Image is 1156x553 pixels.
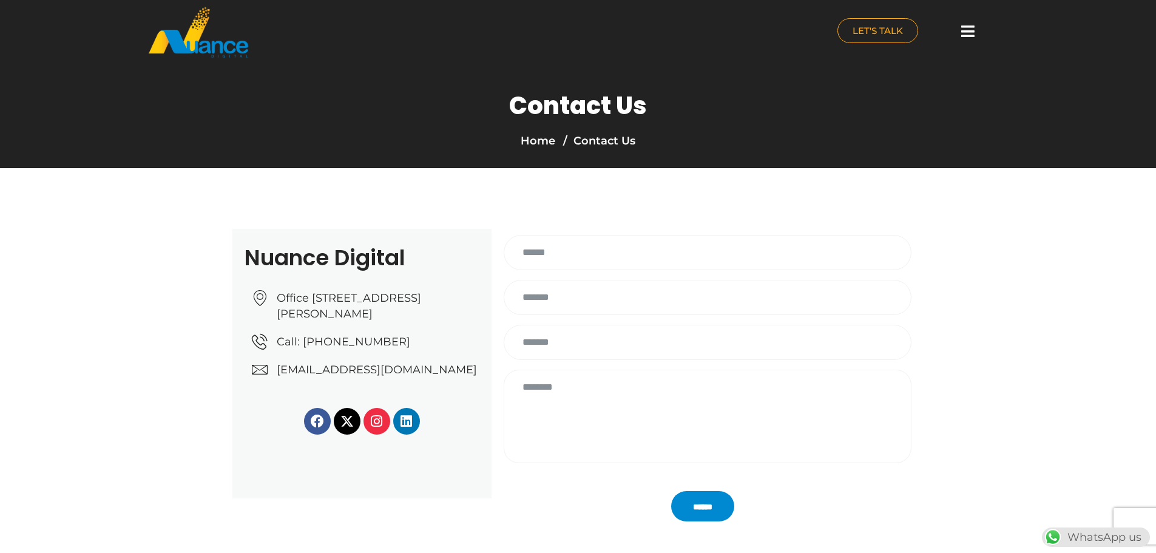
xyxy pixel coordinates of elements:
[560,132,635,149] li: Contact Us
[837,18,918,43] a: LET'S TALK
[1042,531,1150,544] a: WhatsAppWhatsApp us
[274,362,477,378] span: [EMAIL_ADDRESS][DOMAIN_NAME]
[1042,528,1150,547] div: WhatsApp us
[252,362,479,378] a: [EMAIL_ADDRESS][DOMAIN_NAME]
[853,26,903,35] span: LET'S TALK
[274,334,410,350] span: Call: [PHONE_NUMBER]
[252,334,479,350] a: Call: [PHONE_NUMBER]
[147,6,249,59] img: nuance-qatar_logo
[521,134,555,148] a: Home
[245,247,479,269] h2: Nuance Digital
[1043,528,1063,547] img: WhatsApp
[252,290,479,322] a: Office [STREET_ADDRESS][PERSON_NAME]
[498,235,918,492] form: Contact form
[147,6,572,59] a: nuance-qatar_logo
[509,91,647,120] h1: Contact Us
[274,290,479,322] span: Office [STREET_ADDRESS][PERSON_NAME]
